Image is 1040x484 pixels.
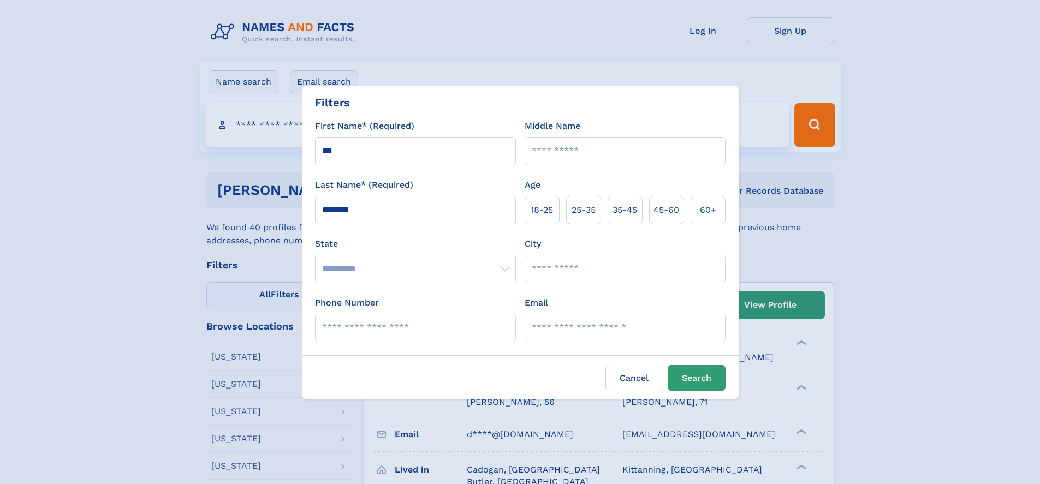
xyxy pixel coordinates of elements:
[700,204,716,217] span: 60+
[653,204,679,217] span: 45‑60
[572,204,596,217] span: 25‑35
[315,178,413,192] label: Last Name* (Required)
[525,178,540,192] label: Age
[315,237,516,250] label: State
[315,119,414,133] label: First Name* (Required)
[605,365,663,391] label: Cancel
[525,296,548,309] label: Email
[525,237,541,250] label: City
[315,296,379,309] label: Phone Number
[531,204,553,217] span: 18‑25
[525,119,580,133] label: Middle Name
[315,94,350,111] div: Filters
[668,365,726,391] button: Search
[613,204,637,217] span: 35‑45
